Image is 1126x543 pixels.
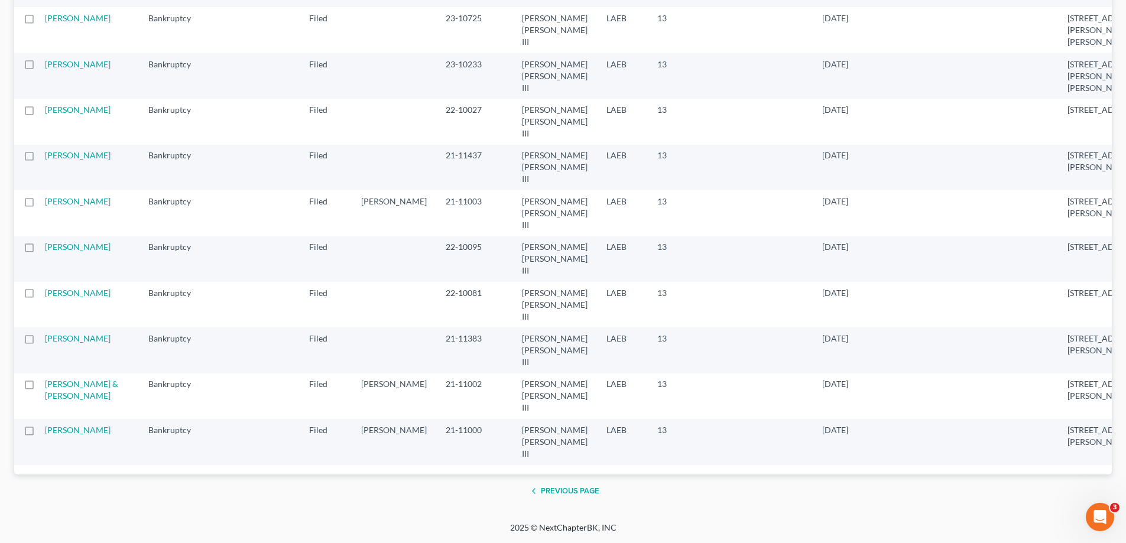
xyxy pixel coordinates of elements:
[648,236,707,282] td: 13
[813,327,881,373] td: [DATE]
[527,484,599,498] button: Previous Page
[45,242,111,252] a: [PERSON_NAME]
[813,145,881,190] td: [DATE]
[597,190,648,236] td: LAEB
[597,99,648,144] td: LAEB
[139,373,213,419] td: Bankruptcy
[45,196,111,206] a: [PERSON_NAME]
[648,373,707,419] td: 13
[300,419,352,464] td: Filed
[45,425,111,435] a: [PERSON_NAME]
[512,236,597,282] td: [PERSON_NAME] [PERSON_NAME] III
[512,327,597,373] td: [PERSON_NAME] [PERSON_NAME] III
[813,53,881,99] td: [DATE]
[139,236,213,282] td: Bankruptcy
[648,145,707,190] td: 13
[436,99,512,144] td: 22-10027
[352,190,436,236] td: [PERSON_NAME]
[597,419,648,464] td: LAEB
[436,236,512,282] td: 22-10095
[300,236,352,282] td: Filed
[436,53,512,99] td: 23-10233
[648,327,707,373] td: 13
[300,53,352,99] td: Filed
[300,145,352,190] td: Filed
[813,236,881,282] td: [DATE]
[300,282,352,327] td: Filed
[512,373,597,419] td: [PERSON_NAME] [PERSON_NAME] III
[300,327,352,373] td: Filed
[813,99,881,144] td: [DATE]
[813,7,881,53] td: [DATE]
[813,282,881,327] td: [DATE]
[512,145,597,190] td: [PERSON_NAME] [PERSON_NAME] III
[352,373,436,419] td: [PERSON_NAME]
[139,53,213,99] td: Bankruptcy
[648,190,707,236] td: 13
[597,282,648,327] td: LAEB
[45,333,111,343] a: [PERSON_NAME]
[436,7,512,53] td: 23-10725
[139,419,213,464] td: Bankruptcy
[139,7,213,53] td: Bankruptcy
[45,13,111,23] a: [PERSON_NAME]
[139,190,213,236] td: Bankruptcy
[45,59,111,69] a: [PERSON_NAME]
[45,150,111,160] a: [PERSON_NAME]
[1110,503,1119,512] span: 3
[648,419,707,464] td: 13
[597,236,648,282] td: LAEB
[813,373,881,419] td: [DATE]
[45,288,111,298] a: [PERSON_NAME]
[139,99,213,144] td: Bankruptcy
[1086,503,1114,531] iframe: Intercom live chat
[45,379,118,401] a: [PERSON_NAME] & [PERSON_NAME]
[300,7,352,53] td: Filed
[300,99,352,144] td: Filed
[300,190,352,236] td: Filed
[512,190,597,236] td: [PERSON_NAME] [PERSON_NAME] III
[648,99,707,144] td: 13
[597,53,648,99] td: LAEB
[512,419,597,464] td: [PERSON_NAME] [PERSON_NAME] III
[139,327,213,373] td: Bankruptcy
[512,99,597,144] td: [PERSON_NAME] [PERSON_NAME] III
[436,282,512,327] td: 22-10081
[512,53,597,99] td: [PERSON_NAME] [PERSON_NAME] III
[436,327,512,373] td: 21-11383
[139,282,213,327] td: Bankruptcy
[139,145,213,190] td: Bankruptcy
[813,190,881,236] td: [DATE]
[512,7,597,53] td: [PERSON_NAME] [PERSON_NAME] III
[512,282,597,327] td: [PERSON_NAME] [PERSON_NAME] III
[45,105,111,115] a: [PERSON_NAME]
[597,327,648,373] td: LAEB
[597,7,648,53] td: LAEB
[597,373,648,419] td: LAEB
[436,373,512,419] td: 21-11002
[352,419,436,464] td: [PERSON_NAME]
[597,145,648,190] td: LAEB
[300,373,352,419] td: Filed
[436,145,512,190] td: 21-11437
[226,522,900,543] div: 2025 © NextChapterBK, INC
[648,7,707,53] td: 13
[813,419,881,464] td: [DATE]
[436,419,512,464] td: 21-11000
[436,190,512,236] td: 21-11003
[648,282,707,327] td: 13
[648,53,707,99] td: 13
